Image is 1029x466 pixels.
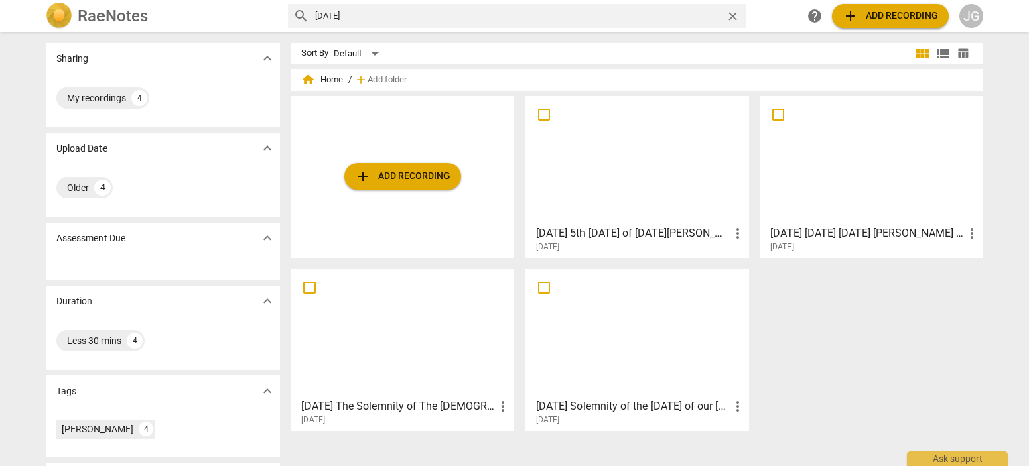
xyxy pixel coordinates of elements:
[259,140,275,156] span: expand_more
[257,381,277,401] button: Show more
[832,4,949,28] button: Upload
[530,274,744,425] a: [DATE] Solemnity of the [DATE] of our [PERSON_NAME] 16:15-20[DATE]
[301,73,343,86] span: Home
[726,9,740,23] span: close
[344,163,461,190] button: Upload
[803,4,827,28] a: Help
[843,8,938,24] span: Add recording
[301,48,328,58] div: Sort By
[257,291,277,311] button: Show more
[368,75,407,85] span: Add folder
[953,44,973,64] button: Table view
[536,398,730,414] h3: May 16, 2021 Solemnity of the Ascension of our Lord Mark 16:15-20
[348,75,352,85] span: /
[355,168,450,184] span: Add recording
[259,383,275,399] span: expand_more
[78,7,148,25] h2: RaeNotes
[301,73,315,86] span: home
[935,46,951,62] span: view_list
[536,241,559,253] span: [DATE]
[257,138,277,158] button: Show more
[46,3,277,30] a: LogoRaeNotes
[259,50,275,66] span: expand_more
[843,8,859,24] span: add
[127,333,143,349] div: 4
[355,168,371,184] span: add
[56,52,88,66] p: Sharing
[301,398,495,414] h3: May 30, 2021 The Solemnity of The Most Holy Trinity Matthew 28:16-20
[46,3,72,30] img: Logo
[933,44,953,64] button: List view
[67,181,89,194] div: Older
[907,451,1008,466] div: Ask support
[301,414,325,426] span: [DATE]
[293,8,310,24] span: search
[964,225,980,241] span: more_vert
[536,414,559,426] span: [DATE]
[257,228,277,248] button: Show more
[139,422,153,436] div: 4
[315,5,720,27] input: Search
[770,241,794,253] span: [DATE]
[914,46,931,62] span: view_module
[257,48,277,68] button: Show more
[94,180,111,196] div: 4
[131,90,147,106] div: 4
[807,8,823,24] span: help
[495,398,511,414] span: more_vert
[334,43,383,64] div: Default
[730,398,746,414] span: more_vert
[295,274,510,425] a: [DATE] The Solemnity of The [DEMOGRAPHIC_DATA][PERSON_NAME] 28:16-20[DATE]
[764,101,979,252] a: [DATE] [DATE] [DATE] [PERSON_NAME] 19:20-23[DATE]
[530,101,744,252] a: [DATE] 5th [DATE] of [DATE][PERSON_NAME][DATE]
[354,73,368,86] span: add
[259,230,275,246] span: expand_more
[730,225,746,241] span: more_vert
[259,293,275,309] span: expand_more
[957,47,969,60] span: table_chart
[536,225,730,241] h3: May 2, 2021 5th Sunday of Easter John
[56,384,76,398] p: Tags
[912,44,933,64] button: Tile view
[959,4,983,28] button: JG
[56,231,125,245] p: Assessment Due
[67,91,126,105] div: My recordings
[67,334,121,347] div: Less 30 mins
[56,294,92,308] p: Duration
[62,422,133,436] div: [PERSON_NAME]
[770,225,964,241] h3: May 23, 2021 Pentecost Sunday John 19:20-23
[56,141,107,156] p: Upload Date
